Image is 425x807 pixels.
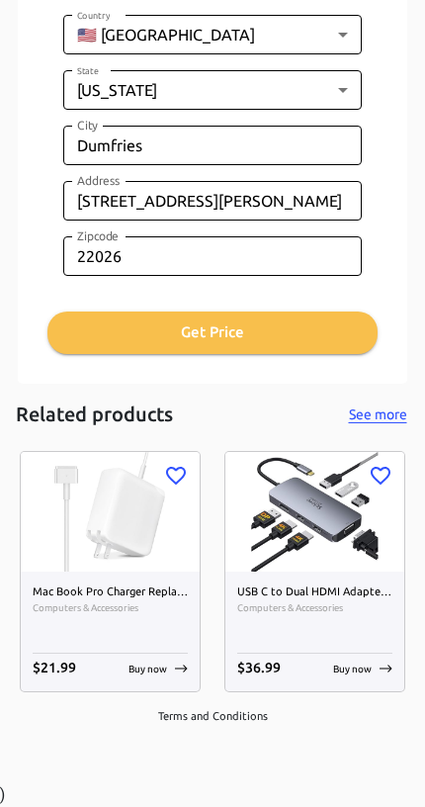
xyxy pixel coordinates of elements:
[158,710,268,722] a: Terms and Conditions
[128,662,167,676] p: Buy now
[33,583,188,601] h6: Mac Book Pro Charger Replacement for Mac Pro 13-Inch [DATE]-[DATE] Retina Display Ac 60W 2 T Conn...
[225,452,404,572] img: USB C to Dual HDMI Adapter,7 in 1 USB C Docking Station to Dual HDMI Displayport VGA Adapter,USB ...
[63,70,362,110] div: [US_STATE]
[77,66,99,76] span: State
[77,227,119,244] label: Zipcode
[33,660,76,675] span: $ 21.99
[237,583,392,601] h6: USB C to Dual HDMI Adapter,7 in 1 USB C Docking Station to Dual HDMI Displayport VGA Adapter,USB ...
[237,660,281,675] span: $ 36.99
[237,600,392,616] span: Computers & Accessories
[16,402,173,428] h5: Related products
[346,403,409,427] button: See more
[47,312,378,353] button: Get Price
[63,15,362,54] div: 🇺🇸 [GEOGRAPHIC_DATA]
[21,452,200,572] img: Mac Book Pro Charger Replacement for Mac Pro 13-Inch 2012-2016 Retina Display Ac 60W 2 T Connecto...
[333,662,372,676] p: Buy now
[77,117,98,134] label: City
[77,172,121,189] label: Address
[33,600,188,616] span: Computers & Accessories
[77,11,110,21] span: Country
